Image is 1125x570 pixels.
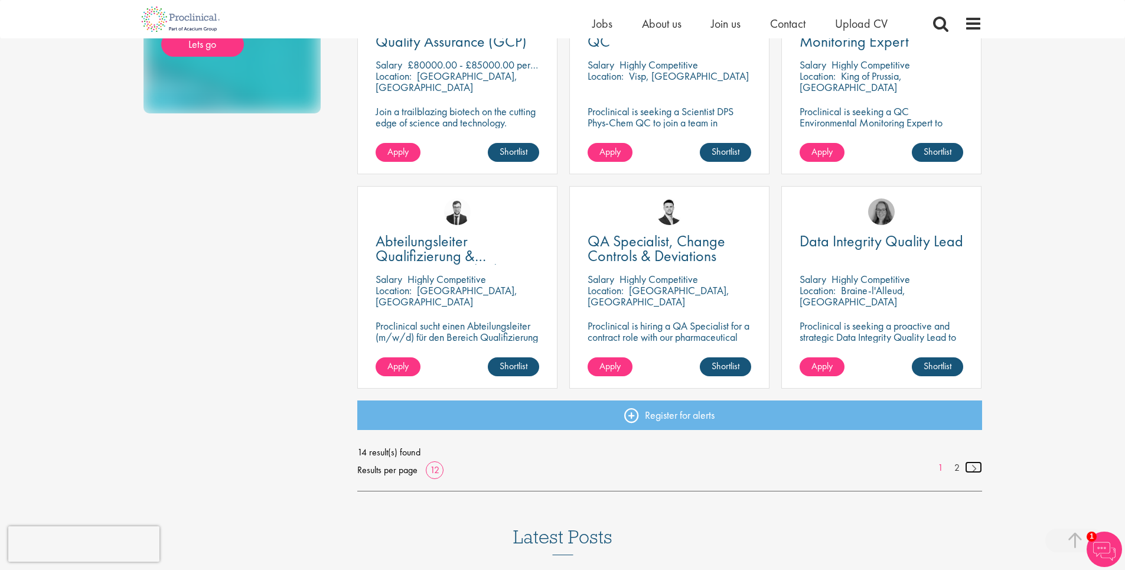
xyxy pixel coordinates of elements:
[800,143,844,162] a: Apply
[357,400,982,430] a: Register for alerts
[599,360,621,372] span: Apply
[376,58,402,71] span: Salary
[8,526,159,562] iframe: reCAPTCHA
[800,69,836,83] span: Location:
[387,145,409,158] span: Apply
[835,16,888,31] a: Upload CV
[588,143,632,162] a: Apply
[376,106,539,128] p: Join a trailblazing biotech on the cutting edge of science and technology.
[800,320,963,354] p: Proclinical is seeking a proactive and strategic Data Integrity Quality Lead to join a dynamic team.
[387,360,409,372] span: Apply
[588,234,751,263] a: QA Specialist, Change Controls & Deviations
[811,145,833,158] span: Apply
[811,360,833,372] span: Apply
[444,198,471,225] img: Antoine Mortiaux
[770,16,806,31] a: Contact
[831,58,910,71] p: Highly Competitive
[426,464,444,476] a: 12
[932,461,949,475] a: 1
[629,69,749,83] p: Visp, [GEOGRAPHIC_DATA]
[588,320,751,354] p: Proclinical is hiring a QA Specialist for a contract role with our pharmaceutical client based in...
[1087,532,1097,542] span: 1
[376,272,402,286] span: Salary
[700,143,751,162] a: Shortlist
[588,231,725,266] span: QA Specialist, Change Controls & Deviations
[588,106,751,139] p: Proclinical is seeking a Scientist DPS Phys-Chem QC to join a team in [GEOGRAPHIC_DATA]
[800,272,826,286] span: Salary
[357,444,982,461] span: 14 result(s) found
[700,357,751,376] a: Shortlist
[800,231,963,251] span: Data Integrity Quality Lead
[800,284,905,308] p: Braine-l'Alleud, [GEOGRAPHIC_DATA]
[376,234,539,263] a: Abteilungsleiter Qualifizierung & Kalibrierung (m/w/d)
[868,198,895,225] img: Ingrid Aymes
[588,58,614,71] span: Salary
[376,284,412,297] span: Location:
[912,143,963,162] a: Shortlist
[588,19,751,49] a: Scientist DPS Phys-Chem QC
[592,16,612,31] a: Jobs
[488,143,539,162] a: Shortlist
[642,16,681,31] a: About us
[711,16,741,31] a: Join us
[1087,532,1122,567] img: Chatbot
[912,357,963,376] a: Shortlist
[619,58,698,71] p: Highly Competitive
[588,357,632,376] a: Apply
[588,284,624,297] span: Location:
[800,58,826,71] span: Salary
[656,198,683,225] img: Joshua Godden
[376,320,539,376] p: Proclinical sucht einen Abteilungsleiter (m/w/d) für den Bereich Qualifizierung zur Verstärkung d...
[407,272,486,286] p: Highly Competitive
[588,272,614,286] span: Salary
[376,143,420,162] a: Apply
[800,19,963,49] a: QC Environmental Monitoring Expert
[513,527,612,555] h3: Latest Posts
[588,69,624,83] span: Location:
[376,69,517,94] p: [GEOGRAPHIC_DATA], [GEOGRAPHIC_DATA]
[357,461,418,479] span: Results per page
[948,461,966,475] a: 2
[599,145,621,158] span: Apply
[800,106,963,151] p: Proclinical is seeking a QC Environmental Monitoring Expert to support quality control operations...
[161,32,244,57] a: Lets go
[831,272,910,286] p: Highly Competitive
[376,19,539,49] a: Senior Manager, R&D Quality Assurance (GCP)
[376,357,420,376] a: Apply
[488,357,539,376] a: Shortlist
[588,284,729,308] p: [GEOGRAPHIC_DATA], [GEOGRAPHIC_DATA]
[619,272,698,286] p: Highly Competitive
[407,58,559,71] p: £80000.00 - £85000.00 per annum
[376,284,517,308] p: [GEOGRAPHIC_DATA], [GEOGRAPHIC_DATA]
[376,231,509,281] span: Abteilungsleiter Qualifizierung & Kalibrierung (m/w/d)
[800,69,902,94] p: King of Prussia, [GEOGRAPHIC_DATA]
[800,284,836,297] span: Location:
[800,357,844,376] a: Apply
[376,69,412,83] span: Location:
[800,234,963,249] a: Data Integrity Quality Lead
